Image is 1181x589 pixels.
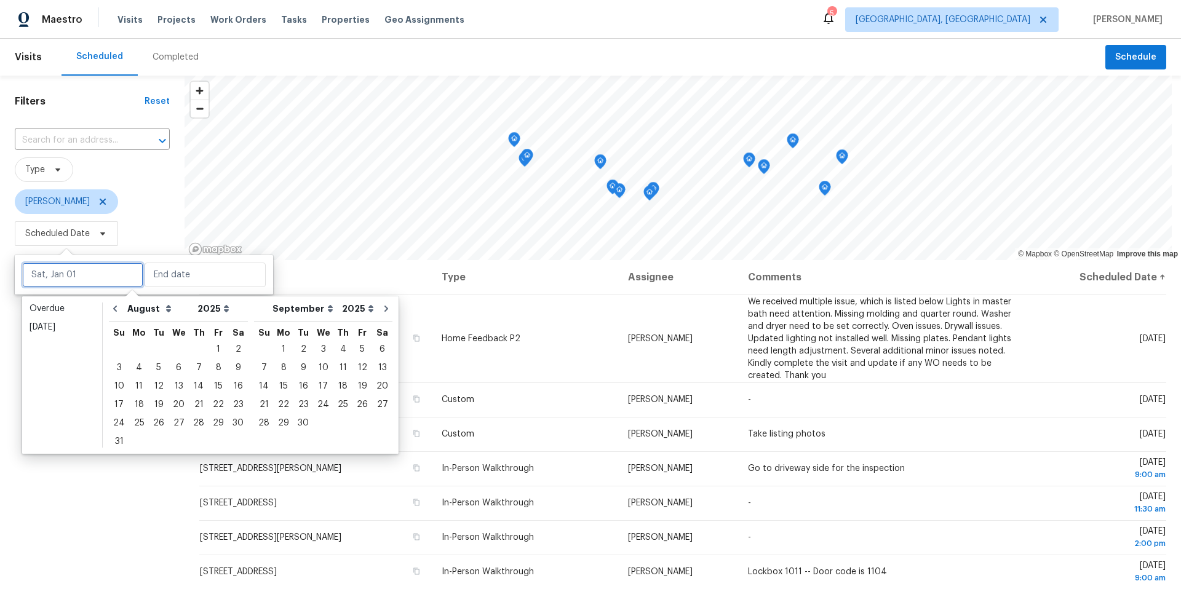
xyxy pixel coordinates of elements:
div: Sat Sep 06 2025 [372,340,392,358]
span: [DATE] [1140,430,1166,438]
span: Work Orders [210,14,266,26]
div: Fri Sep 12 2025 [352,358,372,377]
div: 25 [129,414,149,432]
div: 10 [109,378,129,395]
div: 23 [228,396,248,413]
div: Sun Aug 24 2025 [109,414,129,432]
span: We received multiple issue, which is listed below Lights in master bath need attention. Missing m... [748,298,1011,380]
button: Zoom in [191,82,209,100]
span: [PERSON_NAME] [628,395,693,404]
div: Tue Aug 19 2025 [149,395,169,414]
div: Map marker [519,152,531,171]
div: 27 [372,396,392,413]
button: Copy Address [411,393,422,405]
div: Mon Aug 11 2025 [129,377,149,395]
div: Sat Sep 27 2025 [372,395,392,414]
div: 24 [313,396,333,413]
div: Tue Sep 02 2025 [293,340,313,358]
select: Year [339,299,377,318]
button: Go to previous month [106,296,124,321]
span: [PERSON_NAME] [628,334,693,343]
div: 12 [149,378,169,395]
div: Thu Sep 11 2025 [333,358,352,377]
div: Overdue [30,302,95,315]
div: Map marker [743,152,755,172]
div: 9 [293,359,313,376]
div: [DATE] [30,321,95,333]
th: Scheduled Date ↑ [1028,260,1166,294]
abbr: Tuesday [153,328,164,337]
div: Fri Aug 15 2025 [209,377,228,395]
div: Map marker [508,132,520,151]
select: Month [124,299,194,318]
input: Sat, Jan 01 [22,263,143,287]
div: 30 [293,414,313,432]
div: Mon Aug 18 2025 [129,395,149,414]
span: Custom [442,430,474,438]
div: Wed Sep 03 2025 [313,340,333,358]
div: Sun Aug 03 2025 [109,358,129,377]
div: Thu Aug 28 2025 [189,414,209,432]
div: 21 [189,396,209,413]
abbr: Saturday [376,328,388,337]
div: Wed Sep 17 2025 [313,377,333,395]
div: 2 [228,341,248,358]
div: Map marker [647,182,659,201]
div: Thu Sep 04 2025 [333,340,352,358]
span: [DATE] [1140,395,1166,404]
div: Mon Aug 25 2025 [129,414,149,432]
span: Tasks [281,15,307,24]
div: 17 [313,378,333,395]
div: 25 [333,396,352,413]
div: Sun Sep 14 2025 [254,377,274,395]
div: 4 [333,341,352,358]
abbr: Sunday [258,328,270,337]
div: Map marker [594,154,606,173]
div: 21 [254,396,274,413]
span: [STREET_ADDRESS] [200,499,277,507]
span: In-Person Walkthrough [442,533,534,542]
div: 18 [333,378,352,395]
div: 5 [149,359,169,376]
div: 29 [209,414,228,432]
th: Assignee [618,260,739,294]
th: Type [432,260,618,294]
abbr: Monday [277,328,290,337]
div: Mon Sep 22 2025 [274,395,293,414]
div: 5 [352,341,372,358]
div: 11:30 am [1038,503,1166,515]
div: Thu Aug 21 2025 [189,395,209,414]
div: 24 [109,414,129,432]
span: Maestro [42,14,82,26]
div: Wed Aug 06 2025 [169,358,189,377]
div: Tue Aug 12 2025 [149,377,169,395]
a: Improve this map [1117,250,1178,258]
div: Map marker [758,159,770,178]
span: Visits [117,14,143,26]
div: Sun Sep 21 2025 [254,395,274,414]
div: Fri Sep 26 2025 [352,395,372,414]
div: Sat Sep 20 2025 [372,377,392,395]
div: 4 [129,359,149,376]
span: Zoom out [191,100,209,117]
div: Completed [153,51,199,63]
span: [PERSON_NAME] [628,567,693,576]
abbr: Saturday [233,328,244,337]
div: 20 [169,396,189,413]
span: Type [25,164,45,176]
div: Thu Aug 14 2025 [189,377,209,395]
div: 6 [372,341,392,358]
div: 1 [274,341,293,358]
div: 2 [293,341,313,358]
div: 23 [293,396,313,413]
div: 10 [313,359,333,376]
span: [PERSON_NAME] [628,533,693,542]
span: [STREET_ADDRESS] [200,567,277,576]
div: Thu Sep 18 2025 [333,377,352,395]
button: Copy Address [411,497,422,508]
abbr: Wednesday [172,328,186,337]
div: 8 [274,359,293,376]
div: 14 [189,378,209,395]
div: 9:00 am [1038,468,1166,481]
div: Wed Aug 20 2025 [169,395,189,414]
